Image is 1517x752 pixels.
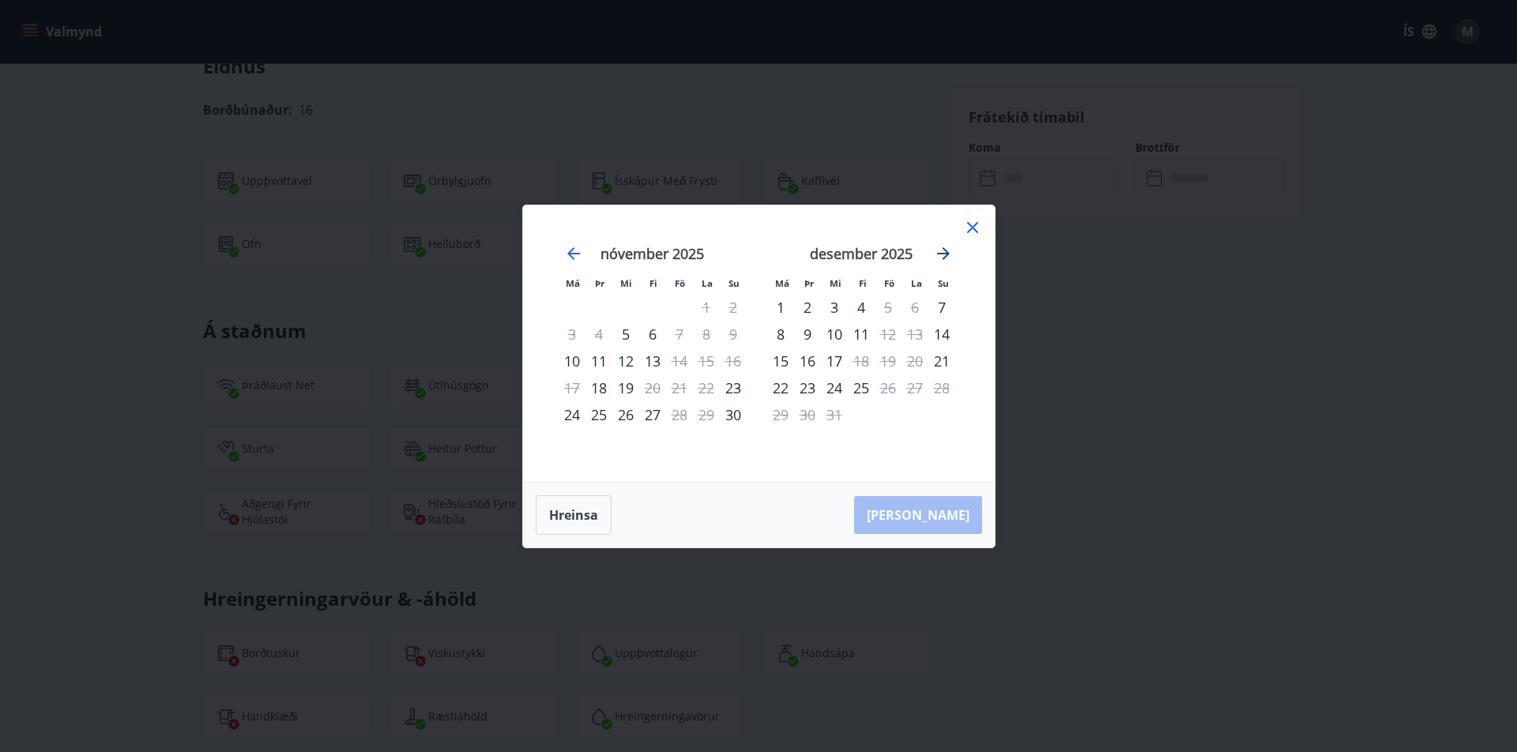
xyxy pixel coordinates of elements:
[911,277,922,289] small: La
[928,321,955,348] div: Aðeins innritun í boði
[639,321,666,348] div: 6
[794,294,821,321] td: Choose þriðjudagur, 2. desember 2025 as your check-in date. It’s available.
[794,374,821,401] td: Choose þriðjudagur, 23. desember 2025 as your check-in date. It’s available.
[666,321,693,348] div: Aðeins útritun í boði
[693,321,720,348] td: Not available. laugardagur, 8. nóvember 2025
[821,401,848,428] td: Not available. miðvikudagur, 31. desember 2025
[612,374,639,401] td: Choose miðvikudagur, 19. nóvember 2025 as your check-in date. It’s available.
[693,348,720,374] td: Not available. laugardagur, 15. nóvember 2025
[928,294,955,321] td: Choose sunnudagur, 7. desember 2025 as your check-in date. It’s available.
[612,374,639,401] div: 19
[810,244,913,263] strong: desember 2025
[821,294,848,321] td: Choose miðvikudagur, 3. desember 2025 as your check-in date. It’s available.
[693,374,720,401] td: Not available. laugardagur, 22. nóvember 2025
[542,224,976,463] div: Calendar
[720,321,747,348] td: Not available. sunnudagur, 9. nóvember 2025
[585,348,612,374] div: 11
[639,374,666,401] div: Aðeins útritun í boði
[821,374,848,401] td: Choose miðvikudagur, 24. desember 2025 as your check-in date. It’s available.
[559,348,585,374] div: Aðeins innritun í boði
[595,277,604,289] small: Þr
[821,294,848,321] div: 3
[848,294,875,321] div: 4
[767,401,794,428] td: Not available. mánudagur, 29. desember 2025
[720,374,747,401] div: Aðeins innritun í boði
[875,374,902,401] div: Aðeins útritun í boði
[639,348,666,374] td: Choose fimmtudagur, 13. nóvember 2025 as your check-in date. It’s available.
[702,277,713,289] small: La
[794,321,821,348] td: Choose þriðjudagur, 9. desember 2025 as your check-in date. It’s available.
[821,348,848,374] td: Choose miðvikudagur, 17. desember 2025 as your check-in date. It’s available.
[875,294,902,321] div: Aðeins útritun í boði
[794,294,821,321] div: 2
[639,348,666,374] div: 13
[794,401,821,428] td: Not available. þriðjudagur, 30. desember 2025
[639,401,666,428] td: Choose fimmtudagur, 27. nóvember 2025 as your check-in date. It’s available.
[794,348,821,374] div: 16
[720,294,747,321] td: Not available. sunnudagur, 2. nóvember 2025
[928,294,955,321] div: Aðeins innritun í boði
[720,348,747,374] td: Not available. sunnudagur, 16. nóvember 2025
[902,321,928,348] td: Not available. laugardagur, 13. desember 2025
[902,294,928,321] td: Not available. laugardagur, 6. desember 2025
[720,401,747,428] div: Aðeins innritun í boði
[728,277,740,289] small: Su
[612,348,639,374] td: Choose miðvikudagur, 12. nóvember 2025 as your check-in date. It’s available.
[767,374,794,401] div: 22
[559,321,585,348] td: Not available. mánudagur, 3. nóvember 2025
[666,401,693,428] td: Not available. föstudagur, 28. nóvember 2025
[612,348,639,374] div: 12
[585,348,612,374] td: Choose þriðjudagur, 11. nóvember 2025 as your check-in date. It’s available.
[666,348,693,374] div: Aðeins útritun í boði
[639,374,666,401] td: Not available. fimmtudagur, 20. nóvember 2025
[848,321,875,348] td: Choose fimmtudagur, 11. desember 2025 as your check-in date. It’s available.
[693,294,720,321] td: Not available. laugardagur, 1. nóvember 2025
[884,277,894,289] small: Fö
[767,321,794,348] td: Choose mánudagur, 8. desember 2025 as your check-in date. It’s available.
[536,495,612,535] button: Hreinsa
[649,277,657,289] small: Fi
[675,277,685,289] small: Fö
[612,321,639,348] div: Aðeins innritun í boði
[794,348,821,374] td: Choose þriðjudagur, 16. desember 2025 as your check-in date. It’s available.
[821,321,848,348] div: 10
[804,277,814,289] small: Þr
[875,321,902,348] div: Aðeins útritun í boði
[875,374,902,401] td: Not available. föstudagur, 26. desember 2025
[767,374,794,401] td: Choose mánudagur, 22. desember 2025 as your check-in date. It’s available.
[666,321,693,348] td: Not available. föstudagur, 7. nóvember 2025
[666,348,693,374] td: Not available. föstudagur, 14. nóvember 2025
[585,401,612,428] td: Choose þriðjudagur, 25. nóvember 2025 as your check-in date. It’s available.
[848,321,875,348] div: 11
[559,348,585,374] td: Choose mánudagur, 10. nóvember 2025 as your check-in date. It’s available.
[794,321,821,348] div: 9
[821,374,848,401] div: 24
[859,277,867,289] small: Fi
[848,294,875,321] td: Choose fimmtudagur, 4. desember 2025 as your check-in date. It’s available.
[612,401,639,428] td: Choose miðvikudagur, 26. nóvember 2025 as your check-in date. It’s available.
[848,374,875,401] div: 25
[600,244,704,263] strong: nóvember 2025
[848,374,875,401] td: Choose fimmtudagur, 25. desember 2025 as your check-in date. It’s available.
[928,321,955,348] td: Choose sunnudagur, 14. desember 2025 as your check-in date. It’s available.
[848,348,875,374] td: Not available. fimmtudagur, 18. desember 2025
[585,374,612,401] div: Aðeins innritun í boði
[875,321,902,348] td: Not available. föstudagur, 12. desember 2025
[612,401,639,428] div: 26
[902,348,928,374] td: Not available. laugardagur, 20. desember 2025
[559,401,585,428] td: Choose mánudagur, 24. nóvember 2025 as your check-in date. It’s available.
[620,277,632,289] small: Mi
[767,294,794,321] div: 1
[767,294,794,321] td: Choose mánudagur, 1. desember 2025 as your check-in date. It’s available.
[830,277,841,289] small: Mi
[666,374,693,401] td: Not available. föstudagur, 21. nóvember 2025
[934,244,953,263] div: Move forward to switch to the next month.
[794,374,821,401] div: 23
[666,401,693,428] div: Aðeins útritun í boði
[938,277,949,289] small: Su
[585,374,612,401] td: Choose þriðjudagur, 18. nóvember 2025 as your check-in date. It’s available.
[928,348,955,374] div: Aðeins innritun í boði
[848,348,875,374] div: Aðeins útritun í boði
[566,277,580,289] small: Má
[585,321,612,348] td: Not available. þriðjudagur, 4. nóvember 2025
